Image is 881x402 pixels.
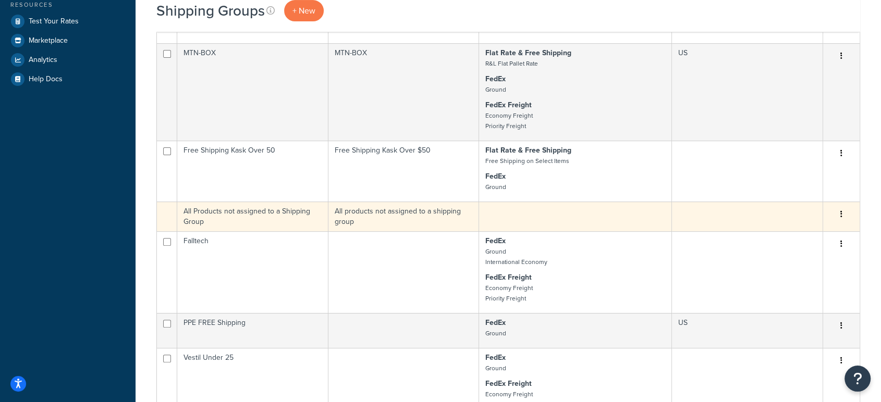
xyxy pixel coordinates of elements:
strong: Flat Rate & Free Shipping [485,47,571,58]
small: Economy Freight [485,390,533,399]
small: Ground [485,363,506,373]
strong: FedEx [485,235,506,246]
td: PPE FREE Shipping [177,313,328,348]
strong: FedEx [485,73,506,84]
span: Analytics [29,56,57,65]
div: Resources [8,1,128,9]
small: Economy Freight Priority Freight [485,111,533,131]
small: Ground [485,182,506,192]
td: All products not assigned to a shipping group [328,202,480,231]
span: Marketplace [29,36,68,45]
small: R&L Flat Pallet Rate [485,59,538,68]
strong: FedEx Freight [485,99,532,110]
td: Falltech [177,231,328,313]
span: Test Your Rates [29,17,79,26]
strong: FedEx Freight [485,378,532,389]
small: Economy Freight Priority Freight [485,283,533,303]
td: All Products not assigned to a Shipping Group [177,202,328,231]
td: Free Shipping Kask Over 50 [177,141,328,202]
strong: FedEx [485,317,506,328]
strong: FedEx [485,171,506,182]
a: Marketplace [8,31,128,50]
small: Ground [485,85,506,94]
td: US [672,43,823,141]
a: Analytics [8,51,128,69]
a: Test Your Rates [8,12,128,31]
strong: Flat Rate & Free Shipping [485,145,571,156]
td: Free Shipping Kask Over $50 [328,141,480,202]
a: Help Docs [8,70,128,89]
span: + New [292,5,315,17]
h1: Shipping Groups [156,1,265,21]
small: Free Shipping on Select Items [485,156,569,166]
small: Ground International Economy [485,247,547,267]
td: US [672,313,823,348]
strong: FedEx Freight [485,272,532,283]
button: Open Resource Center [845,366,871,392]
td: MTN-BOX [328,43,480,141]
span: Help Docs [29,75,63,84]
td: MTN-BOX [177,43,328,141]
small: Ground [485,329,506,338]
strong: FedEx [485,352,506,363]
